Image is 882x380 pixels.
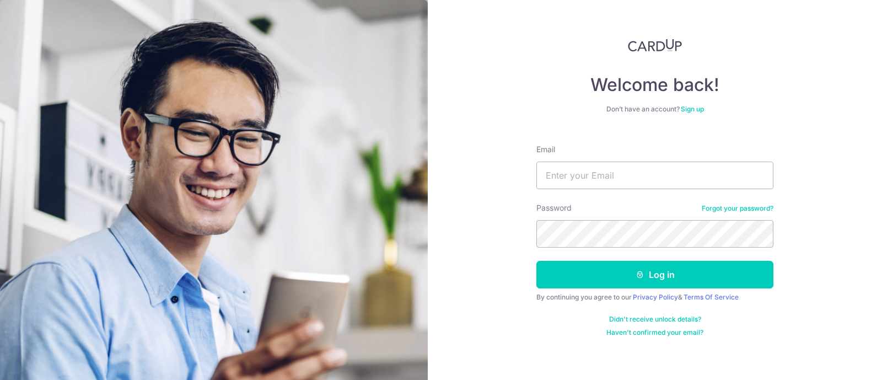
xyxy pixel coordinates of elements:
[536,105,773,114] div: Don’t have an account?
[609,315,701,324] a: Didn't receive unlock details?
[684,293,739,301] a: Terms Of Service
[536,74,773,96] h4: Welcome back!
[536,162,773,189] input: Enter your Email
[606,328,703,337] a: Haven't confirmed your email?
[536,202,572,213] label: Password
[536,144,555,155] label: Email
[628,39,682,52] img: CardUp Logo
[633,293,678,301] a: Privacy Policy
[681,105,704,113] a: Sign up
[702,204,773,213] a: Forgot your password?
[536,261,773,288] button: Log in
[536,293,773,302] div: By continuing you agree to our &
